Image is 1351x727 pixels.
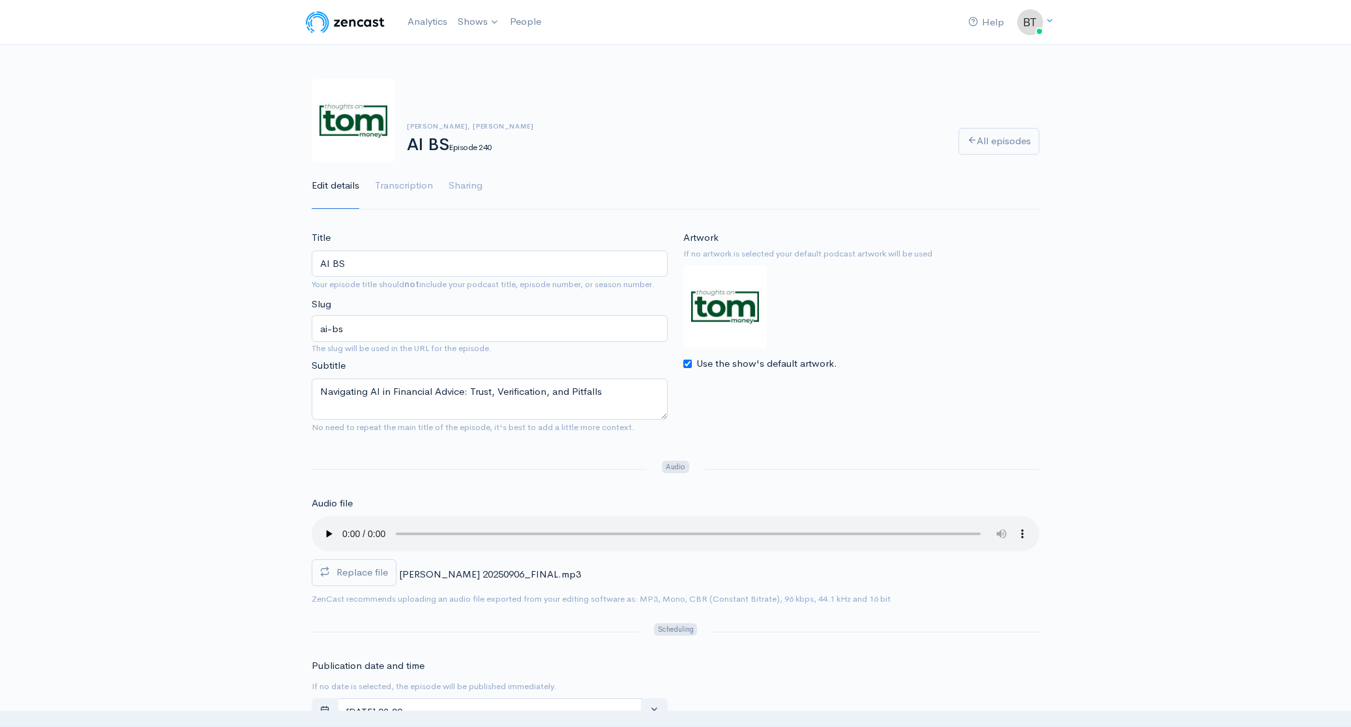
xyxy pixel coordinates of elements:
small: The slug will be used in the URL for the episode. [312,342,668,355]
small: Your episode title should include your podcast title, episode number, or season number. [312,279,655,290]
small: If no date is selected, the episode will be published immediately. [312,681,556,692]
a: Sharing [449,162,482,209]
a: All episodes [958,128,1039,155]
small: Episode 240 [449,142,491,153]
h6: [PERSON_NAME], [PERSON_NAME] [407,123,943,130]
small: If no artwork is selected your default podcast artwork will be used [683,247,1039,260]
a: Analytics [402,8,453,36]
label: Slug [312,297,331,312]
small: No need to repeat the main title of the episode, it's best to add a little more context. [312,422,634,433]
button: toggle [312,698,338,725]
span: [PERSON_NAME] 20250906_FINAL.mp3 [399,568,581,580]
textarea: Navigating AI in Financial Advice: Trust, Verification, and Pitfalls [312,379,668,420]
label: Use the show's default artwork. [696,356,837,371]
button: clear [641,698,668,725]
strong: not [404,279,419,290]
h1: AI BS [407,136,943,155]
label: Title [312,230,331,245]
a: Edit details [312,162,359,209]
label: Artwork [683,230,719,245]
a: Transcription [375,162,433,209]
a: People [505,8,546,36]
label: Publication date and time [312,658,424,673]
span: Audio [662,461,689,473]
input: What is the episode's title? [312,251,668,277]
img: ... [1017,9,1043,35]
span: Scheduling [654,623,697,636]
input: title-of-episode [312,315,668,342]
span: Replace file [336,566,388,578]
small: ZenCast recommends uploading an audio file exported from your editing software as: MP3, Mono, CBR... [312,593,891,604]
a: Shows [453,8,505,37]
img: ZenCast Logo [304,9,387,35]
label: Audio file [312,496,353,511]
label: Subtitle [312,358,346,373]
a: Help [963,8,1009,37]
iframe: gist-messenger-bubble-iframe [1307,683,1338,714]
